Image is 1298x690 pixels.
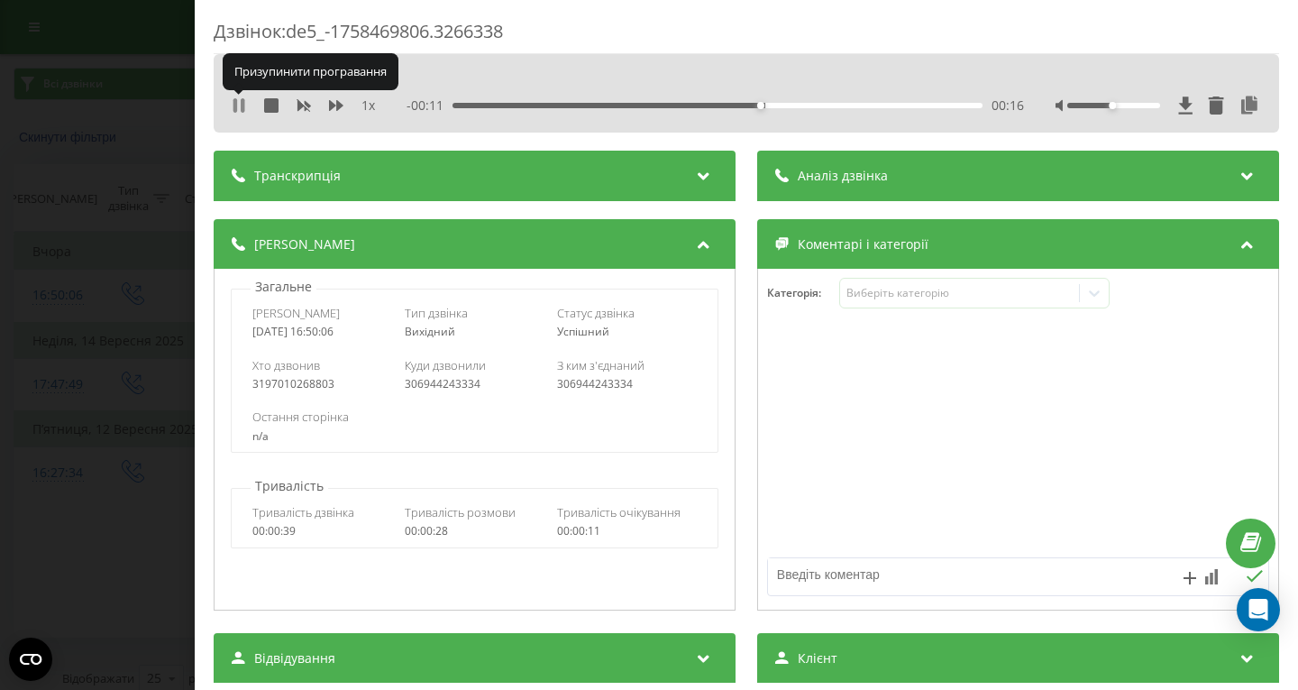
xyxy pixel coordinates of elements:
span: - 00:11 [407,97,452,115]
div: Призупинити програвання [223,53,398,89]
span: Клієнт [798,649,837,667]
div: 306944243334 [405,378,544,391]
span: [PERSON_NAME] [252,305,340,321]
div: Accessibility label [757,102,764,109]
span: Аналіз дзвінка [798,167,888,185]
span: Куди дзвонили [405,357,486,373]
span: Відвідування [254,649,335,667]
button: Open CMP widget [9,638,52,681]
div: 306944243334 [557,378,697,391]
div: 3197010268803 [252,378,392,391]
span: Тривалість очікування [557,504,681,520]
span: Вихідний [405,324,455,339]
div: 00:00:39 [252,525,392,538]
div: Open Intercom Messenger [1237,588,1280,631]
span: Транскрипція [254,167,341,185]
h4: Категорія : [767,287,839,299]
p: Тривалість [251,477,328,495]
span: Тип дзвінка [405,305,468,321]
span: [PERSON_NAME] [254,235,355,253]
span: Коментарі і категорії [798,235,928,253]
div: 00:00:28 [405,525,544,538]
span: Остання сторінка [252,409,349,425]
span: Тривалість розмови [405,504,516,520]
div: Дзвінок : de5_-1758469806.3266338 [214,19,1279,54]
div: Виберіть категорію [846,286,1072,300]
span: З ким з'єднаний [557,357,644,373]
span: Успішний [557,324,609,339]
p: Загальне [251,278,316,296]
div: n/a [252,430,696,443]
div: 00:00:11 [557,525,697,538]
span: Статус дзвінка [557,305,635,321]
span: 1 x [361,97,375,115]
div: [DATE] 16:50:06 [252,326,392,338]
span: 00:16 [992,97,1024,115]
span: Тривалість дзвінка [252,504,354,520]
div: Accessibility label [1109,102,1116,109]
span: Хто дзвонив [252,357,320,373]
